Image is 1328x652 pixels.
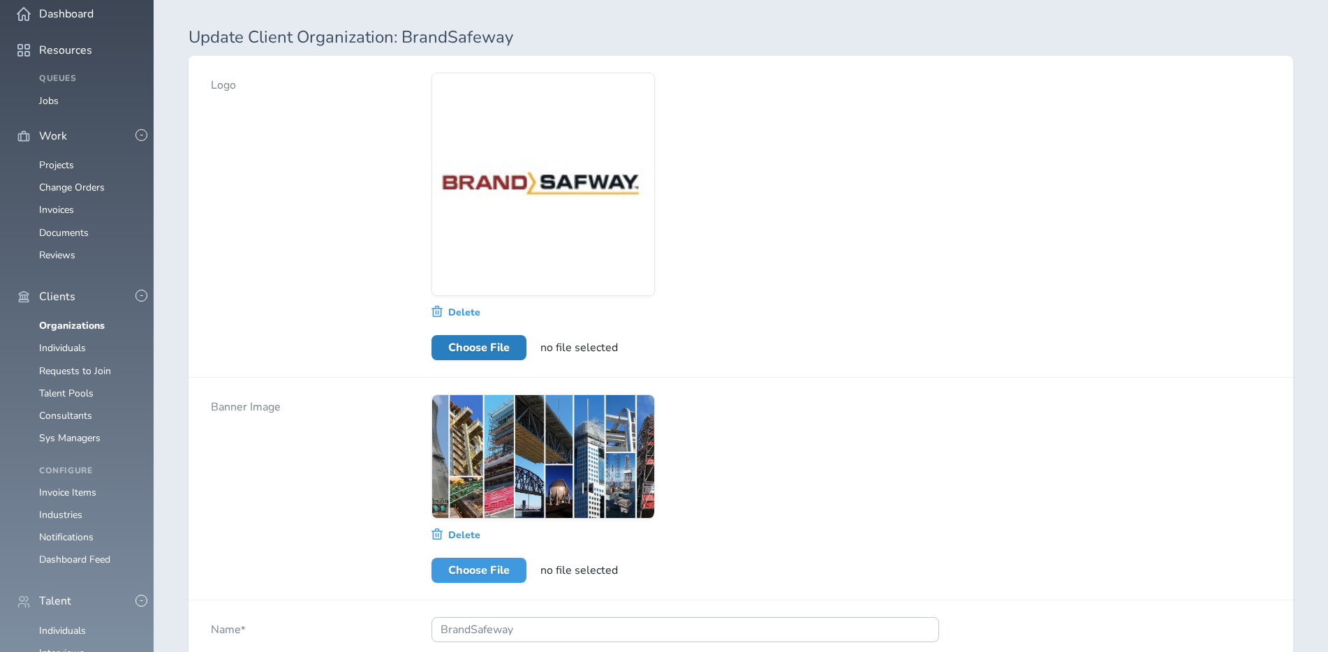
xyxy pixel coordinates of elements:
button: - [135,290,147,302]
a: Dashboard Feed [39,553,110,566]
img: 9k= [432,73,654,295]
span: Dashboard [39,8,94,20]
button: Delete [431,304,480,318]
label: Banner Image [211,394,281,414]
span: no file selected [540,563,618,578]
span: no file selected [540,340,618,355]
a: Industries [39,508,82,521]
a: Reviews [39,249,75,262]
a: Notifications [39,531,94,544]
a: Projects [39,158,74,172]
a: Change Orders [39,181,105,194]
a: Sys Managers [39,431,101,445]
a: Consultants [39,409,92,422]
a: Invoice Items [39,486,96,499]
span: Delete [448,307,480,318]
span: Delete [448,530,480,541]
button: - [135,595,147,607]
a: Documents [39,226,89,239]
a: Invoices [39,203,74,216]
label: Name [211,617,245,637]
img: 9k= [432,395,654,519]
button: Delete [431,527,480,541]
span: Resources [39,44,92,57]
label: Choose File [431,558,526,583]
span: Work [39,130,67,142]
button: - [135,129,147,141]
span: Clients [39,290,75,303]
a: Individuals [39,624,86,637]
span: Talent [39,595,71,607]
h1: Update Client Organization: BrandSafeway [189,28,1293,47]
h4: Configure [39,466,137,476]
a: Requests to Join [39,364,111,378]
input: Name [431,617,939,642]
h4: Queues [39,74,137,84]
label: Logo [211,73,236,92]
label: Choose File [431,335,526,360]
a: Individuals [39,341,86,355]
a: Jobs [39,94,59,108]
a: Organizations [39,319,105,332]
a: Talent Pools [39,387,94,400]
